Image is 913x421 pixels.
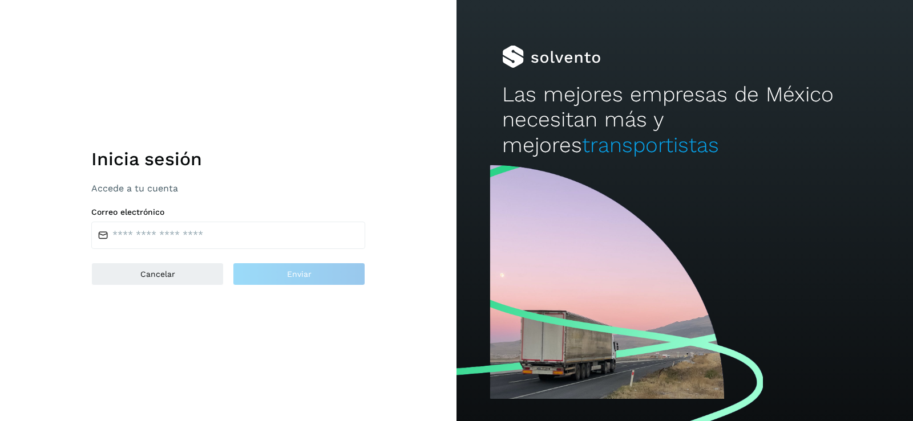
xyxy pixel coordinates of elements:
[91,263,224,285] button: Cancelar
[91,183,365,194] p: Accede a tu cuenta
[91,207,365,217] label: Correo electrónico
[91,148,365,170] h1: Inicia sesión
[502,82,867,158] h2: Las mejores empresas de México necesitan más y mejores
[140,270,175,278] span: Cancelar
[233,263,365,285] button: Enviar
[287,270,312,278] span: Enviar
[582,133,719,157] span: transportistas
